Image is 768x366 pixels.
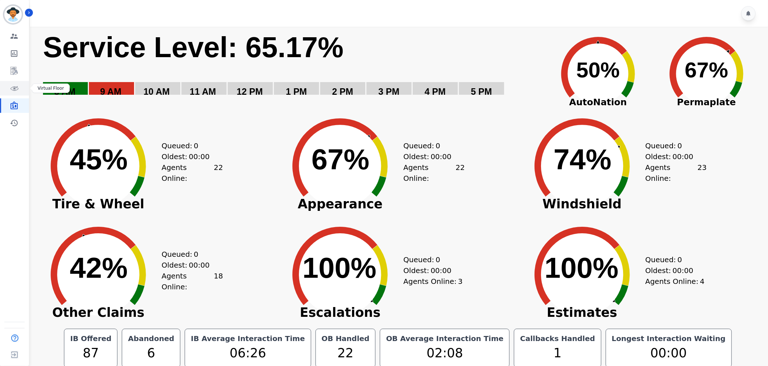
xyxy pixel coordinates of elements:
[645,151,700,162] div: Oldest:
[70,143,128,175] text: 45%
[645,162,707,184] div: Agents Online:
[189,151,210,162] span: 00:00
[320,333,371,344] div: OB Handled
[189,333,306,344] div: IB Average Interaction Time
[162,151,216,162] div: Oldest:
[645,140,700,151] div: Queued:
[194,140,198,151] span: 0
[519,333,596,344] div: Callbacks Handled
[431,265,452,276] span: 00:00
[519,344,596,363] div: 1
[652,95,761,109] span: Permaplate
[471,86,492,97] text: 5 PM
[303,252,377,284] text: 100%
[385,333,505,344] div: OB Average Interaction Time
[436,140,441,151] span: 0
[162,249,216,260] div: Queued:
[162,162,223,184] div: Agents Online:
[403,254,458,265] div: Queued:
[312,143,369,175] text: 67%
[673,151,694,162] span: 00:00
[403,151,458,162] div: Oldest:
[403,265,458,276] div: Oldest:
[277,309,403,316] span: Escalations
[214,162,223,184] span: 22
[554,143,612,175] text: 74%
[214,271,223,292] span: 18
[100,86,121,97] text: 9 AM
[237,86,263,97] text: 12 PM
[162,260,216,271] div: Oldest:
[403,276,465,287] div: Agents Online:
[403,140,458,151] div: Queued:
[378,86,399,97] text: 3 PM
[4,6,22,23] img: Bordered avatar
[162,140,216,151] div: Queued:
[698,162,707,184] span: 23
[436,254,441,265] span: 0
[69,344,113,363] div: 87
[544,95,652,109] span: AutoNation
[189,260,210,271] span: 00:00
[678,140,682,151] span: 0
[126,344,176,363] div: 6
[189,344,306,363] div: 06:26
[673,265,694,276] span: 00:00
[286,86,307,97] text: 1 PM
[685,58,728,82] text: 67%
[143,86,170,97] text: 10 AM
[70,252,128,284] text: 42%
[431,151,452,162] span: 00:00
[610,344,727,363] div: 00:00
[277,200,403,208] span: Appearance
[645,265,700,276] div: Oldest:
[69,333,113,344] div: IB Offered
[35,200,162,208] span: Tire & Wheel
[403,162,465,184] div: Agents Online:
[519,200,645,208] span: Windshield
[576,58,620,82] text: 50%
[194,249,198,260] span: 0
[332,86,353,97] text: 2 PM
[700,276,705,287] span: 4
[610,333,727,344] div: Longest Interaction Waiting
[678,254,682,265] span: 0
[456,162,465,184] span: 22
[385,344,505,363] div: 02:08
[425,86,446,97] text: 4 PM
[35,309,162,316] span: Other Claims
[126,333,176,344] div: Abandoned
[162,271,223,292] div: Agents Online:
[190,86,216,97] text: 11 AM
[519,309,645,316] span: Estimates
[43,31,344,63] text: Service Level: 65.17%
[645,276,707,287] div: Agents Online:
[545,252,619,284] text: 100%
[42,30,542,107] svg: Service Level: 0%
[645,254,700,265] div: Queued:
[458,276,463,287] span: 3
[320,344,371,363] div: 22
